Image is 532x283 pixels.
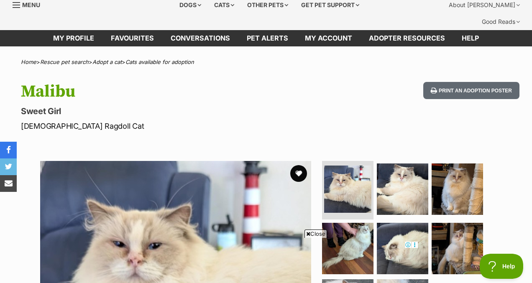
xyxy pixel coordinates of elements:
a: Home [21,59,36,65]
a: Rescue pet search [40,59,89,65]
iframe: Help Scout Beacon - Open [480,254,524,279]
h1: Malibu [21,82,325,101]
a: Adopt a cat [92,59,122,65]
p: [DEMOGRAPHIC_DATA] Ragdoll Cat [21,120,325,132]
a: Favourites [102,30,162,46]
img: Photo of Malibu [377,223,428,274]
a: conversations [162,30,238,46]
iframe: Advertisement [114,241,418,279]
img: Photo of Malibu [432,223,483,274]
a: My account [297,30,361,46]
a: Cats available for adoption [125,59,194,65]
span: Menu [22,1,40,8]
div: Good Reads [476,13,526,30]
a: Adopter resources [361,30,453,46]
p: Sweet Girl [21,105,325,117]
img: Photo of Malibu [322,223,373,274]
a: Pet alerts [238,30,297,46]
img: Photo of Malibu [377,163,428,215]
button: favourite [290,165,307,182]
span: Close [304,229,327,238]
a: Help [453,30,487,46]
button: Print an adoption poster [423,82,519,99]
a: My profile [45,30,102,46]
img: Photo of Malibu [432,163,483,215]
img: Photo of Malibu [324,166,371,213]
